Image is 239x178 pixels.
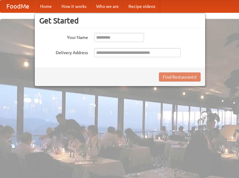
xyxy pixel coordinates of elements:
[91,0,124,12] a: Who we are
[57,0,91,12] a: How it works
[39,33,88,40] label: Your Name
[124,0,160,12] a: Recipe videos
[39,16,201,25] h3: Get Started
[39,48,88,56] label: Delivery Address
[35,0,57,12] a: Home
[159,72,201,82] button: Find Restaurants!
[0,0,35,12] a: FoodMe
